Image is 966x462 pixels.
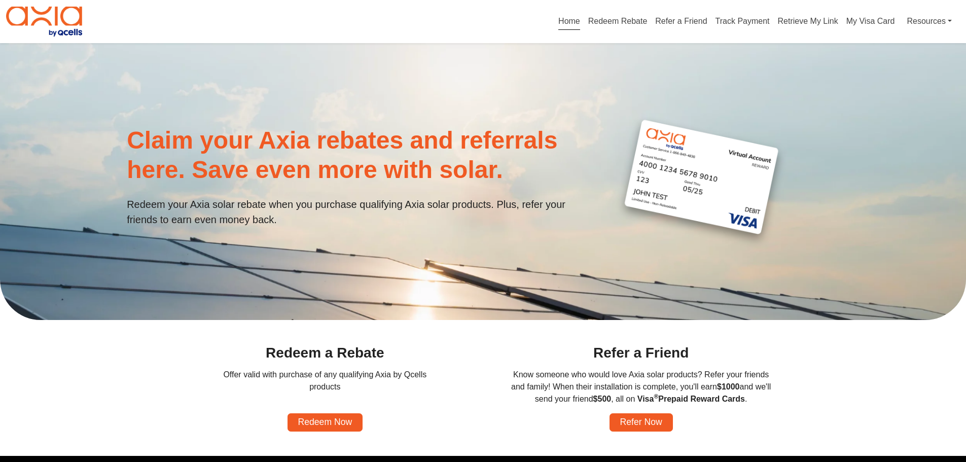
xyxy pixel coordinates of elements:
[715,17,770,29] a: Track Payment
[654,393,658,400] sup: ®
[907,11,952,32] a: Resources
[508,369,774,413] p: Know someone who would love Axia solar products? Refer your friends and family! When their instal...
[846,11,895,32] a: My Visa Card
[610,413,673,432] a: Refer Now
[558,17,580,30] a: Home
[593,344,689,362] h3: Refer a Friend
[222,369,428,393] p: Offer valid with purchase of any qualifying Axia by Qcells products
[127,126,598,184] h1: Claim your Axia rebates and referrals here. Save even more with solar.
[637,395,745,403] b: Visa Prepaid Reward Cards
[778,17,838,29] a: Retrieve My Link
[288,413,363,432] a: Redeem Now
[266,344,384,362] h3: Redeem a Rebate
[127,197,598,227] p: Redeem your Axia solar rebate when you purchase qualifying Axia solar products. Plus, refer your ...
[717,382,740,391] b: $1000
[655,17,707,29] a: Refer a Friend
[588,17,648,29] a: Redeem Rebate
[6,7,82,37] img: Program logo
[610,110,794,254] img: axia-prepaid-card.png
[593,395,612,403] b: $500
